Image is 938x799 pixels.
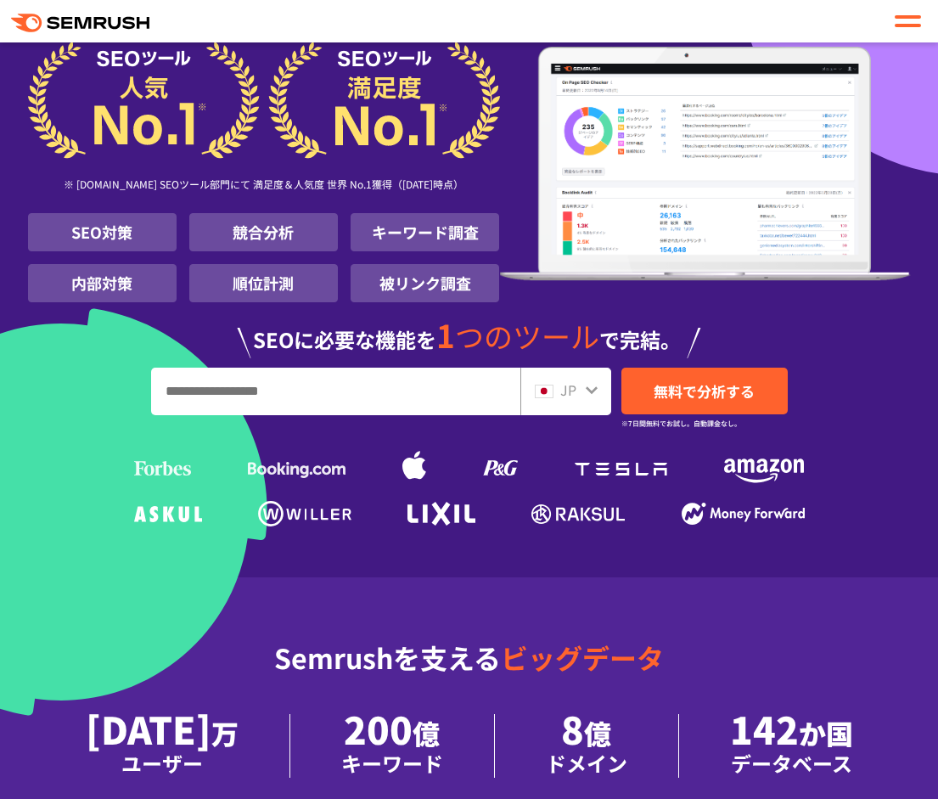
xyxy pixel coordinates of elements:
span: か国 [799,713,853,752]
li: 競合分析 [189,213,338,251]
li: [DATE] [35,714,290,778]
span: JP [560,380,576,400]
span: 無料で分析する [654,380,755,402]
div: ユーザー [86,748,239,778]
span: 億 [584,713,611,752]
div: Semrushを支える [28,628,911,714]
li: 順位計測 [189,264,338,302]
div: キーワード [341,748,443,778]
span: で完結。 [599,324,681,354]
li: 200 [290,714,495,778]
span: 億 [413,713,440,752]
div: データベース [730,748,853,778]
div: ※ [DOMAIN_NAME] SEOツール部門にて 満足度＆人気度 世界 No.1獲得（[DATE]時点） [28,159,500,213]
li: SEO対策 [28,213,177,251]
small: ※7日間無料でお試し。自動課金なし。 [621,415,741,431]
li: キーワード調査 [351,213,499,251]
div: ドメイン [546,748,627,778]
div: SEOに必要な機能を [28,302,911,358]
span: ビッグデータ [501,638,664,677]
li: 8 [495,714,679,778]
li: 内部対策 [28,264,177,302]
span: つのツール [455,315,599,357]
a: 無料で分析する [621,368,788,414]
span: 1 [436,312,455,357]
li: 142 [679,714,904,778]
li: 被リンク調査 [351,264,499,302]
input: URL、キーワードを入力してください [152,369,520,414]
